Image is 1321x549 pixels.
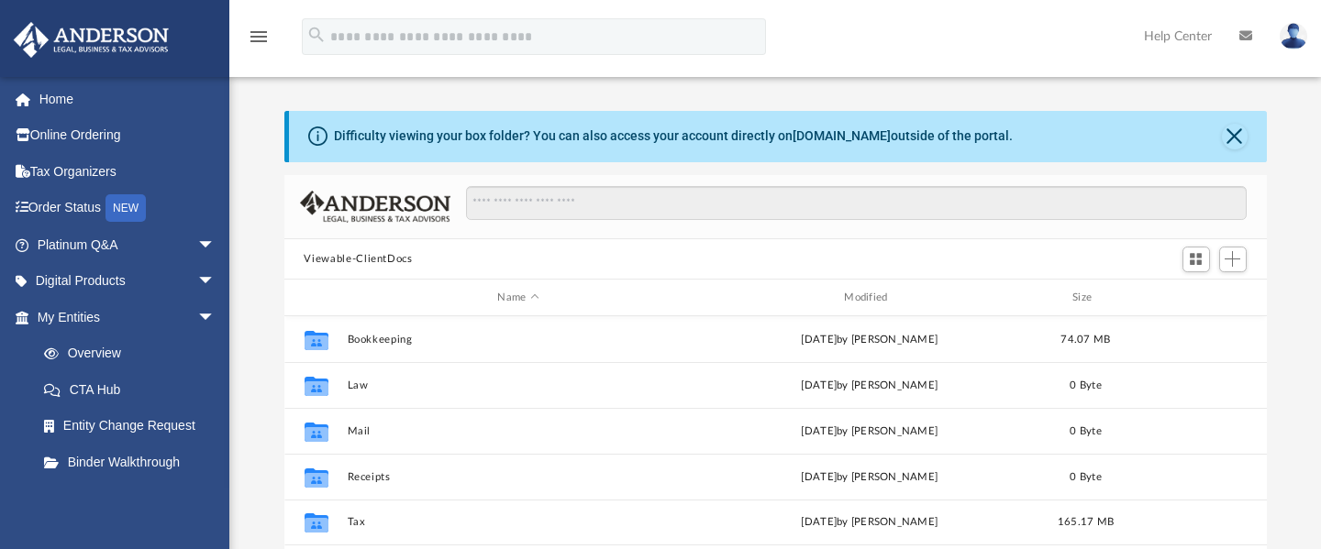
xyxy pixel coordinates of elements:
[698,514,1041,531] div: [DATE] by [PERSON_NAME]
[793,128,891,143] a: [DOMAIN_NAME]
[8,22,174,58] img: Anderson Advisors Platinum Portal
[347,471,690,483] button: Receipts
[1049,290,1122,306] div: Size
[347,425,690,437] button: Mail
[197,299,234,336] span: arrow_drop_down
[697,290,1040,306] div: Modified
[347,517,690,529] button: Tax
[197,263,234,301] span: arrow_drop_down
[347,379,690,391] button: Law
[698,332,1041,348] div: [DATE] by [PERSON_NAME]
[13,299,243,335] a: My Entitiesarrow_drop_down
[698,469,1041,486] div: [DATE] by [PERSON_NAME]
[1060,335,1110,345] span: 74.07 MB
[1130,290,1259,306] div: id
[698,423,1041,440] div: [DATE] by [PERSON_NAME]
[1222,124,1248,149] button: Close
[248,35,270,48] a: menu
[347,334,690,346] button: Bookkeeping
[334,126,1013,146] div: Difficulty viewing your box folder? You can also access your account directly on outside of the p...
[26,480,234,517] a: My Blueprint
[304,251,412,268] button: Viewable-ClientDocs
[346,290,689,306] div: Name
[13,190,243,227] a: Order StatusNEW
[1057,517,1113,527] span: 165.17 MB
[1219,247,1247,272] button: Add
[698,378,1041,394] div: [DATE] by [PERSON_NAME]
[1182,247,1210,272] button: Switch to Grid View
[13,153,243,190] a: Tax Organizers
[13,226,243,263] a: Platinum Q&Aarrow_drop_down
[1280,23,1307,49] img: User Pic
[13,117,243,154] a: Online Ordering
[1070,472,1102,482] span: 0 Byte
[1070,380,1102,390] span: 0 Byte
[306,25,327,45] i: search
[13,263,243,300] a: Digital Productsarrow_drop_down
[197,226,234,264] span: arrow_drop_down
[26,371,243,408] a: CTA Hub
[13,81,243,117] a: Home
[26,444,243,480] a: Binder Walkthrough
[26,335,243,372] a: Overview
[466,186,1246,221] input: Search files and folders
[26,408,243,445] a: Entity Change Request
[1070,426,1102,436] span: 0 Byte
[105,194,146,222] div: NEW
[248,26,270,48] i: menu
[292,290,338,306] div: id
